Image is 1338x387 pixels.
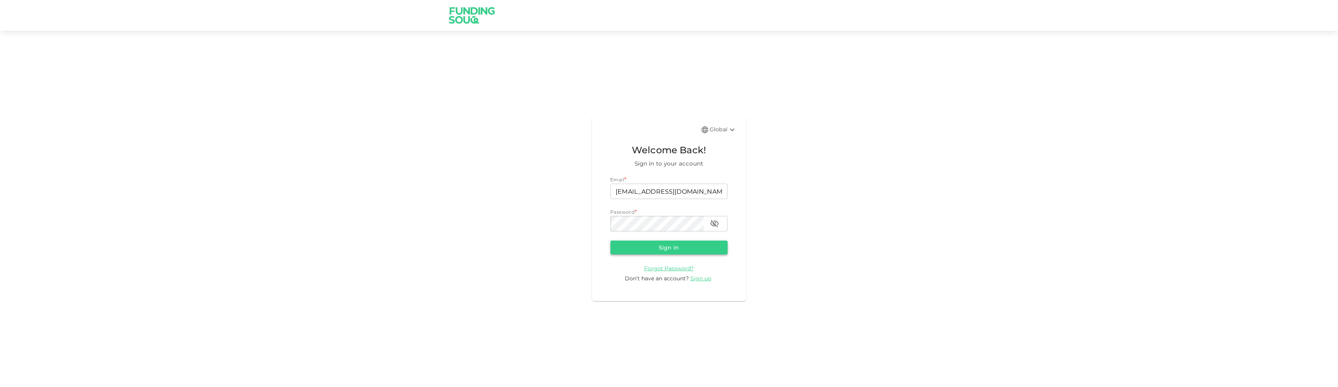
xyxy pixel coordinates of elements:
input: password [611,216,704,231]
span: Password [611,209,635,215]
span: Don’t have an account? [625,275,689,282]
input: email [611,184,728,199]
a: Forgot Password? [644,265,694,272]
span: Welcome Back! [611,143,728,157]
span: Sign up [691,275,712,282]
button: Sign in [611,241,728,255]
span: Sign in to your account [611,159,728,168]
div: Global [710,125,737,134]
span: Email [611,177,624,183]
